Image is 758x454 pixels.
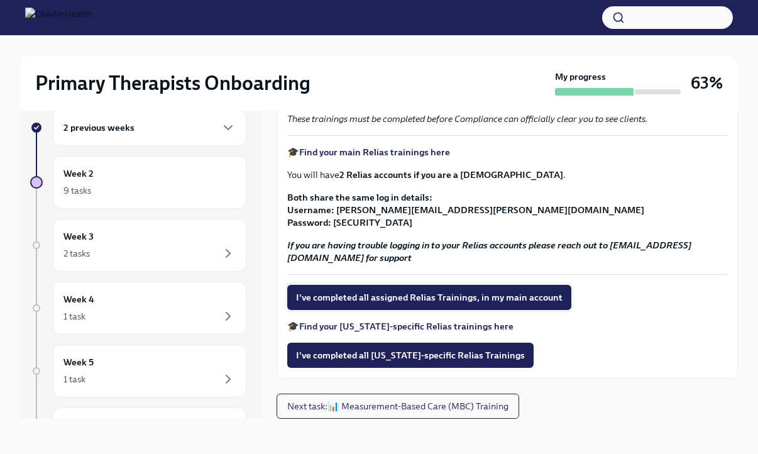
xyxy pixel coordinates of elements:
[277,394,519,419] button: Next task:📊 Measurement-Based Care (MBC) Training
[63,247,90,260] div: 2 tasks
[63,418,94,432] h6: Week 6
[339,169,563,180] strong: 2 Relias accounts if you are a [DEMOGRAPHIC_DATA]
[299,321,514,332] a: Find your [US_STATE]-specific Relias trainings here
[30,282,246,335] a: Week 41 task
[287,320,727,333] p: 🎓
[53,109,246,146] div: 2 previous weeks
[63,167,94,180] h6: Week 2
[63,230,94,243] h6: Week 3
[287,192,644,228] strong: Both share the same log in details: Username: [PERSON_NAME][EMAIL_ADDRESS][PERSON_NAME][DOMAIN_NA...
[30,345,246,397] a: Week 51 task
[691,72,723,94] h3: 63%
[30,156,246,209] a: Week 29 tasks
[287,169,727,181] p: You will have .
[25,8,92,28] img: CharlieHealth
[63,184,91,197] div: 9 tasks
[63,292,94,306] h6: Week 4
[287,113,647,125] em: These trainings must be completed before Compliance can officially clear you to see clients.
[63,121,135,135] h6: 2 previous weeks
[555,70,606,83] strong: My progress
[287,400,508,412] span: Next task : 📊 Measurement-Based Care (MBC) Training
[63,355,94,369] h6: Week 5
[35,70,310,96] h2: Primary Therapists Onboarding
[63,373,85,385] div: 1 task
[296,349,525,362] span: I've completed all [US_STATE]-specific Relias Trainings
[287,146,727,158] p: 🎓
[287,240,691,263] strong: If you are having trouble logging in to your Relias accounts please reach out to [EMAIL_ADDRESS][...
[63,310,85,323] div: 1 task
[287,343,534,368] button: I've completed all [US_STATE]-specific Relias Trainings
[287,285,571,310] button: I've completed all assigned Relias Trainings, in my main account
[296,291,563,304] span: I've completed all assigned Relias Trainings, in my main account
[299,147,450,158] a: Find your main Relias trainings here
[30,219,246,272] a: Week 32 tasks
